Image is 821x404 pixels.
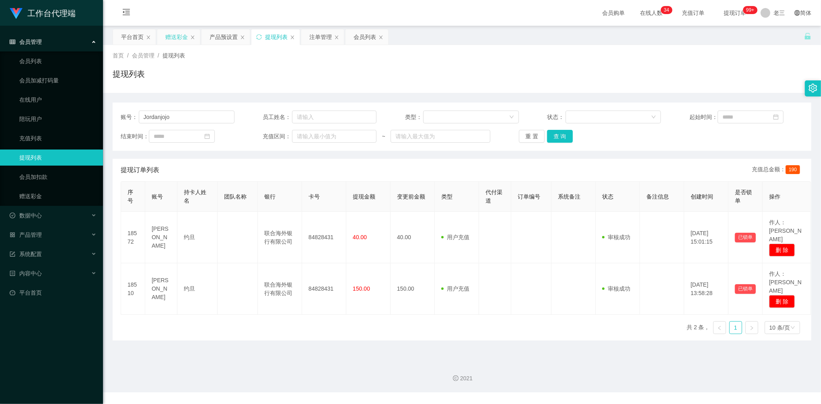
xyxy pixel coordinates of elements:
[292,111,377,123] input: 请输入
[453,375,459,381] i: 图标： 版权所有
[10,39,15,45] i: 图标： table
[729,321,742,334] li: 1
[646,193,669,200] span: 备注信息
[19,53,97,69] a: 会员列表
[786,165,800,174] span: 190
[651,115,656,120] i: 图标： 向下
[163,52,185,59] span: 提现列表
[769,193,780,200] span: 操作
[19,130,97,146] a: 充值列表
[794,10,800,16] i: 图标： global
[19,39,42,45] font: 会员管理
[184,189,206,204] span: 持卡人姓名
[113,52,124,59] span: 首页
[460,375,473,381] font: 2021
[264,193,276,200] span: 银行
[809,84,817,92] i: 图标： 设置
[113,0,140,26] i: 图标： menu-fold
[667,6,669,14] p: 4
[724,10,746,16] font: 提现订单
[769,271,802,294] span: 作人：[PERSON_NAME]
[405,113,423,121] span: 类型：
[717,326,722,330] i: 图标：左
[689,113,718,121] span: 起始时间：
[113,68,145,80] h1: 提现列表
[139,111,235,123] input: 请输入
[204,133,210,139] i: 图标： 日历
[735,189,752,204] span: 是否锁单
[391,212,435,263] td: 40.00
[547,130,573,143] button: 查 询
[749,326,754,330] i: 图标： 右
[391,130,490,143] input: 请输入最大值为
[770,322,790,334] div: 10 条/页
[353,285,370,292] span: 150.00
[10,213,15,218] i: 图标： check-circle-o
[290,35,295,40] i: 图标： 关闭
[684,212,728,263] td: [DATE] 15:01:15
[743,6,757,14] sup: 1012
[10,232,15,238] i: 图标： AppStore-O
[19,111,97,127] a: 陪玩用户
[19,188,97,204] a: 赠送彩金
[177,263,218,315] td: 约旦
[19,232,42,238] font: 产品管理
[27,0,76,26] h1: 工作台代理端
[661,6,672,14] sup: 34
[121,165,159,175] span: 提现订单列表
[558,193,580,200] span: 系统备注
[10,271,15,276] i: 图标： 个人资料
[745,321,758,334] li: 下一页
[121,263,145,315] td: 18510
[640,10,663,16] font: 在线人数
[210,29,238,45] div: 产品预设置
[752,166,786,172] font: 充值总金额：
[397,193,425,200] span: 变更前金额
[132,52,154,59] span: 会员管理
[309,193,320,200] span: 卡号
[224,193,247,200] span: 团队名称
[302,263,346,315] td: 84828431
[121,113,139,121] span: 账号：
[19,251,42,257] font: 系统配置
[353,193,375,200] span: 提现金额
[19,212,42,219] font: 数据中心
[19,169,97,185] a: 会员加扣款
[735,284,756,294] button: 已锁单
[602,193,613,200] span: 状态
[664,6,667,14] p: 3
[10,10,76,16] a: 工作台代理端
[518,193,540,200] span: 订单编号
[158,52,159,59] span: /
[519,130,545,143] button: 重 置
[730,322,742,334] a: 1
[165,29,188,45] div: 赠送彩金
[353,234,367,240] span: 40.00
[441,193,453,200] span: 类型
[804,33,811,40] i: 图标： 解锁
[190,35,195,40] i: 图标： 关闭
[121,212,145,263] td: 18572
[302,212,346,263] td: 84828431
[146,35,151,40] i: 图标： 关闭
[127,52,129,59] span: /
[608,285,630,292] font: 审核成功
[608,234,630,240] font: 审核成功
[263,113,292,121] span: 员工姓名：
[177,212,218,263] td: 约旦
[447,234,469,240] font: 用户充值
[769,295,795,308] button: 删 除
[735,233,756,242] button: 已锁单
[769,244,795,256] button: 删 除
[769,219,802,242] span: 作人：[PERSON_NAME]
[258,263,302,315] td: 联合海外银行有限公司
[258,212,302,263] td: 联合海外银行有限公司
[19,270,42,277] font: 内容中心
[145,212,177,263] td: [PERSON_NAME]
[145,263,177,315] td: [PERSON_NAME]
[509,115,514,120] i: 图标： 向下
[19,92,97,108] a: 在线用户
[682,10,704,16] font: 充值订单
[263,132,292,141] span: 充值区间：
[486,189,502,204] span: 代付渠道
